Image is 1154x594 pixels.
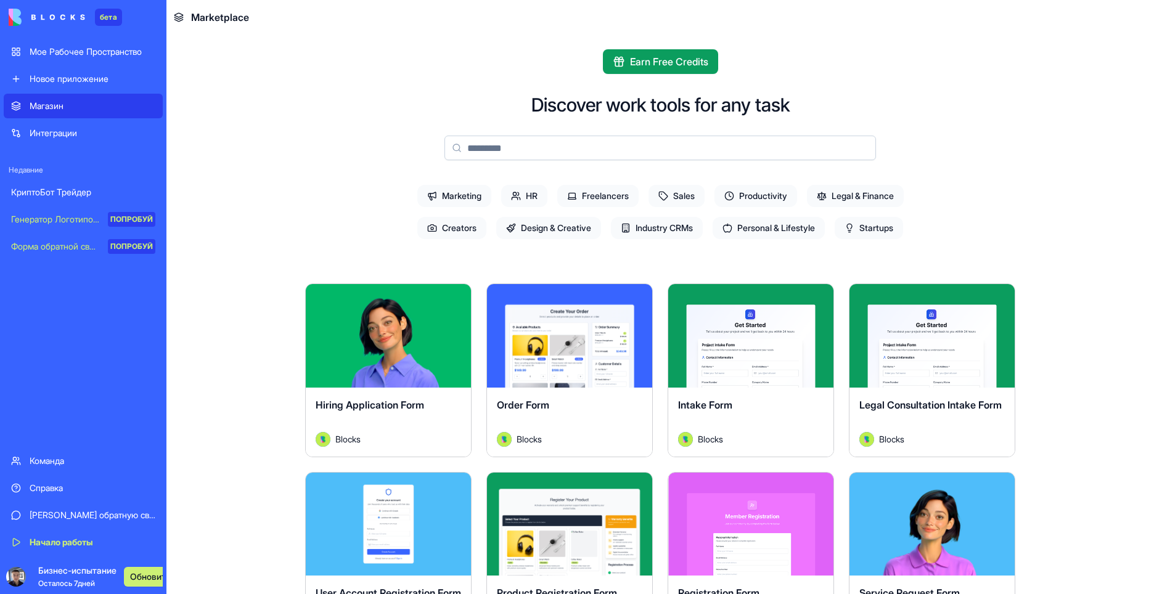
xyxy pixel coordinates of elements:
button: Earn Free Credits [603,49,718,74]
span: Industry CRMs [611,217,703,239]
span: Hiring Application Form [316,399,424,411]
span: HR [501,185,547,207]
ya-tr-span: [PERSON_NAME] обратную связь [30,510,162,520]
span: Personal & Lifestyle [713,217,825,239]
span: Blocks [335,433,361,445]
ya-tr-span: дней [78,579,95,588]
span: Blocks [879,433,904,445]
img: Avatar [859,432,874,447]
ya-tr-span: Интеграции [30,128,77,138]
a: Генератор Логотипов с искусственным ИнтеллектомПОПРОБУЙ [4,207,163,232]
span: Legal & Finance [807,185,904,207]
span: Productivity [714,185,797,207]
span: Blocks [517,433,542,445]
ya-tr-span: Бизнес-испытание [38,565,117,576]
span: Blocks [698,433,723,445]
ya-tr-span: бета [100,12,117,22]
ya-tr-span: Форма обратной связи [11,241,103,251]
div: ПОПРОБУЙ [108,239,155,254]
a: Order FormAvatarBlocks [486,283,653,457]
ya-tr-span: Обновить [130,571,171,583]
ya-tr-span: Осталось 7 [38,579,78,588]
ya-tr-span: Справка [30,482,63,493]
a: Форма обратной связиПОПРОБУЙ [4,234,163,259]
ya-tr-span: Начало работы [30,537,93,547]
a: Справка [4,476,163,500]
a: [PERSON_NAME] обратную связь [4,503,163,527]
span: Freelancers [557,185,639,207]
a: Мое Рабочее Пространство [4,39,163,64]
span: Design & Creative [496,217,601,239]
img: ACg8ocKaUzBkx5-hZFfU-2XbY5CydLnhe-x0q3PYII62Rd2eRr3vLgSs=s96-c [6,567,26,587]
a: Новое приложение [4,67,163,91]
a: Команда [4,449,163,473]
span: Startups [835,217,903,239]
img: Avatar [497,432,512,447]
img: Avatar [316,432,330,447]
ya-tr-span: Команда [30,455,64,466]
span: Intake Form [678,399,732,411]
a: Intake FormAvatarBlocks [668,283,834,457]
a: Hiring Application FormAvatarBlocks [305,283,472,457]
a: Обновить [124,567,153,587]
span: Marketplace [191,10,249,25]
ya-tr-span: Магазин [30,100,63,111]
span: Order Form [497,399,549,411]
span: Creators [417,217,486,239]
img: логотип [9,9,85,26]
ya-tr-span: Мое Рабочее Пространство [30,46,142,57]
ya-tr-span: Генератор Логотипов с искусственным Интеллектом [11,214,224,224]
a: Интеграции [4,121,163,145]
span: Marketing [417,185,491,207]
a: Legal Consultation Intake FormAvatarBlocks [849,283,1015,457]
a: КриптоБот Трейдер [4,180,163,205]
a: бета [9,9,122,26]
ya-tr-span: КриптоБот Трейдер [11,187,91,197]
a: Начало работы [4,530,163,555]
span: Sales [649,185,705,207]
span: Earn Free Credits [630,54,708,69]
span: Legal Consultation Intake Form [859,399,1002,411]
a: Магазин [4,94,163,118]
ya-tr-span: Недавние [9,165,43,174]
ya-tr-span: ПОПРОБУЙ [110,214,153,224]
button: Обновить [124,567,177,587]
img: Avatar [678,432,693,447]
ya-tr-span: Новое приложение [30,73,108,84]
h2: Discover work tools for any task [531,94,790,116]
